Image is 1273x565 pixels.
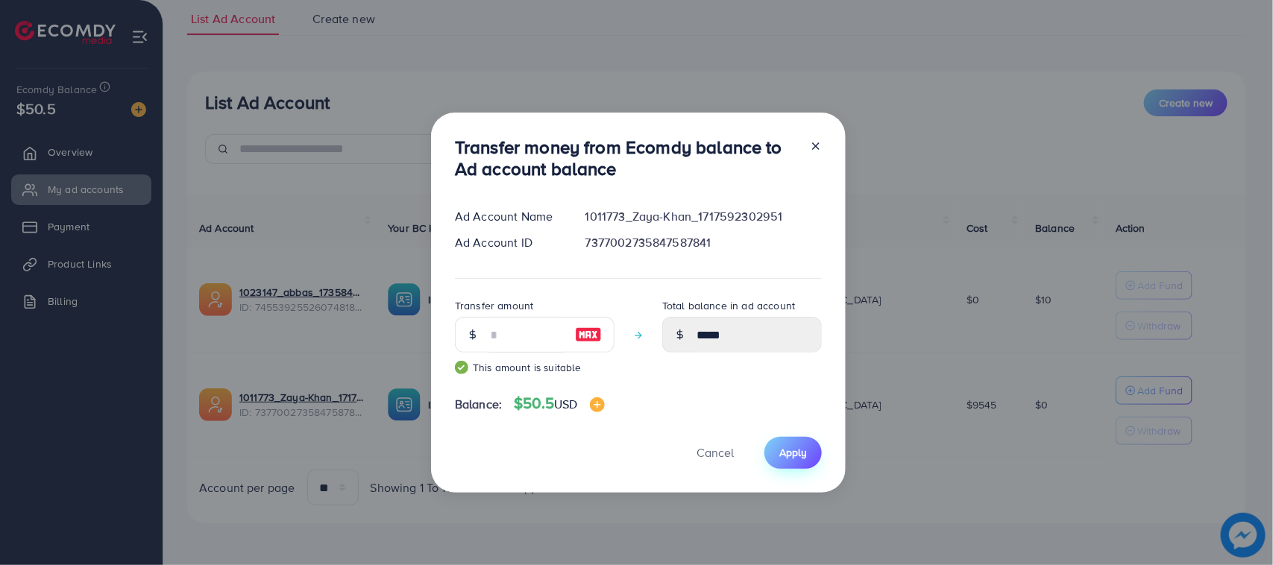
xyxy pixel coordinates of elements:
[514,394,604,413] h4: $50.5
[678,437,752,469] button: Cancel
[455,360,615,375] small: This amount is suitable
[697,444,734,461] span: Cancel
[573,234,834,251] div: 7377002735847587841
[575,326,602,344] img: image
[662,298,795,313] label: Total balance in ad account
[455,136,798,180] h3: Transfer money from Ecomdy balance to Ad account balance
[573,208,834,225] div: 1011773_Zaya-Khan_1717592302951
[443,234,573,251] div: Ad Account ID
[455,298,533,313] label: Transfer amount
[764,437,822,469] button: Apply
[455,361,468,374] img: guide
[590,397,605,412] img: image
[554,396,577,412] span: USD
[455,396,502,413] span: Balance:
[443,208,573,225] div: Ad Account Name
[779,445,807,460] span: Apply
